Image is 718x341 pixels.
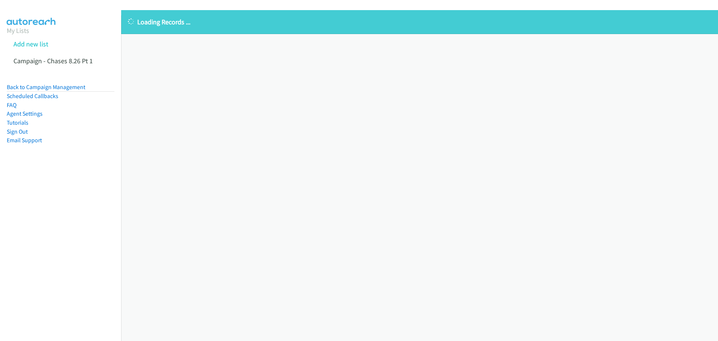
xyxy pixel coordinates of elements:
[7,92,58,100] a: Scheduled Callbacks
[7,101,16,109] a: FAQ
[13,57,93,65] a: Campaign - Chases 8.26 Pt 1
[7,119,28,126] a: Tutorials
[7,83,85,91] a: Back to Campaign Management
[7,128,28,135] a: Sign Out
[7,26,29,35] a: My Lists
[7,137,42,144] a: Email Support
[13,40,48,48] a: Add new list
[7,110,43,117] a: Agent Settings
[128,17,711,27] p: Loading Records ...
